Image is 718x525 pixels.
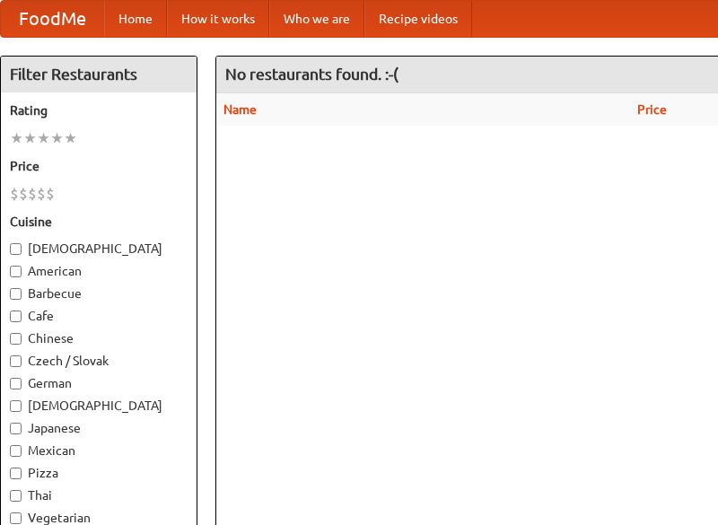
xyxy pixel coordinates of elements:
li: $ [10,184,19,204]
label: American [10,262,188,280]
input: American [10,266,22,277]
input: Mexican [10,445,22,457]
a: Home [104,1,167,37]
li: ★ [37,128,50,148]
a: Who we are [269,1,364,37]
label: [DEMOGRAPHIC_DATA] [10,240,188,258]
input: Czech / Slovak [10,355,22,367]
li: $ [19,184,28,204]
h4: Filter Restaurants [1,57,197,92]
input: Japanese [10,423,22,434]
label: Cafe [10,307,188,325]
li: ★ [64,128,77,148]
a: Name [223,102,257,117]
label: Czech / Slovak [10,352,188,370]
h5: Price [10,157,188,175]
li: ★ [10,128,23,148]
label: Chinese [10,329,188,347]
label: Thai [10,486,188,504]
a: Recipe videos [364,1,472,37]
a: FoodMe [1,1,104,37]
ng-pluralize: No restaurants found. :-( [225,66,398,83]
a: Price [637,102,667,117]
li: ★ [50,128,64,148]
li: $ [28,184,37,204]
input: Barbecue [10,288,22,300]
label: Pizza [10,464,188,482]
input: [DEMOGRAPHIC_DATA] [10,400,22,412]
input: Thai [10,490,22,502]
a: How it works [167,1,269,37]
label: [DEMOGRAPHIC_DATA] [10,397,188,415]
h5: Rating [10,101,188,119]
label: Barbecue [10,284,188,302]
li: ★ [23,128,37,148]
h5: Cuisine [10,213,188,231]
li: $ [37,184,46,204]
input: Vegetarian [10,512,22,524]
input: German [10,378,22,389]
label: Mexican [10,442,188,459]
label: German [10,374,188,392]
input: Chinese [10,333,22,345]
input: [DEMOGRAPHIC_DATA] [10,243,22,255]
input: Cafe [10,311,22,322]
li: $ [46,184,55,204]
input: Pizza [10,468,22,479]
label: Japanese [10,419,188,437]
